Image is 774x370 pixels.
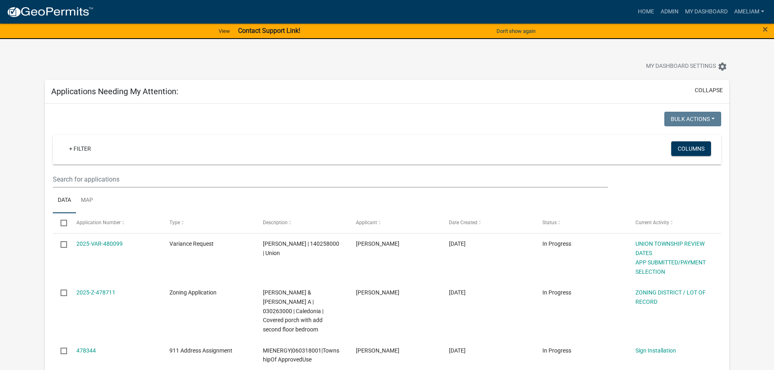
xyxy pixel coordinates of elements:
a: Map [76,188,98,214]
a: 478344 [76,347,96,354]
i: settings [718,62,727,71]
a: + Filter [63,141,98,156]
a: View [215,24,233,38]
datatable-header-cell: Select [53,213,68,233]
span: In Progress [542,289,571,296]
a: Home [635,4,657,19]
button: Columns [671,141,711,156]
a: DATES [635,250,652,256]
span: My Dashboard Settings [646,62,716,71]
button: Close [763,24,768,34]
a: AmeliaM [731,4,767,19]
span: Date Created [449,220,477,225]
span: Application Number [76,220,121,225]
datatable-header-cell: Date Created [441,213,534,233]
span: 09/15/2025 [449,347,466,354]
a: 2025-Z-478711 [76,289,115,296]
datatable-header-cell: Application Number [69,213,162,233]
span: In Progress [542,240,571,247]
span: × [763,24,768,35]
a: Admin [657,4,682,19]
button: Bulk Actions [664,112,721,126]
datatable-header-cell: Applicant [348,213,441,233]
span: Variance Request [169,240,214,247]
a: 2025-VAR-480099 [76,240,123,247]
input: Search for applications [53,171,607,188]
button: My Dashboard Settingssettings [640,58,734,74]
span: 09/15/2025 [449,289,466,296]
span: Current Activity [635,220,669,225]
h5: Applications Needing My Attention: [51,87,178,96]
datatable-header-cell: Type [162,213,255,233]
span: matt morey [356,289,399,296]
button: collapse [695,86,723,95]
span: 911 Address Assignment [169,347,232,354]
a: Data [53,188,76,214]
span: Brian Tostenson [356,240,399,247]
span: In Progress [542,347,571,354]
a: ZONING DISTRICT / LOT OF RECORD [635,289,706,305]
span: MOREY,MATTHEW J & ELIZABETH A | 030263000 | Caledonia | Covered porch with add second floor bedroom [263,289,323,333]
strong: Contact Support Link! [238,27,300,35]
span: MIENERGY|060318001|TownshipOf ApprovedUse [263,347,339,363]
span: Type [169,220,180,225]
a: UNION TOWNSHIP REVIEW [635,240,705,247]
span: Status [542,220,557,225]
span: TOSTENSON,BRIAN M | 140258000 | Union [263,240,339,256]
span: Description [263,220,288,225]
a: Sign Installation [635,347,676,354]
datatable-header-cell: Current Activity [628,213,721,233]
a: APP SUBMITTED/PAYMENT SELECTION [635,259,706,275]
span: Applicant [356,220,377,225]
span: Zoning Application [169,289,217,296]
span: 09/17/2025 [449,240,466,247]
span: Michelle Burt [356,347,399,354]
a: My Dashboard [682,4,731,19]
datatable-header-cell: Description [255,213,348,233]
button: Don't show again [493,24,539,38]
datatable-header-cell: Status [535,213,628,233]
